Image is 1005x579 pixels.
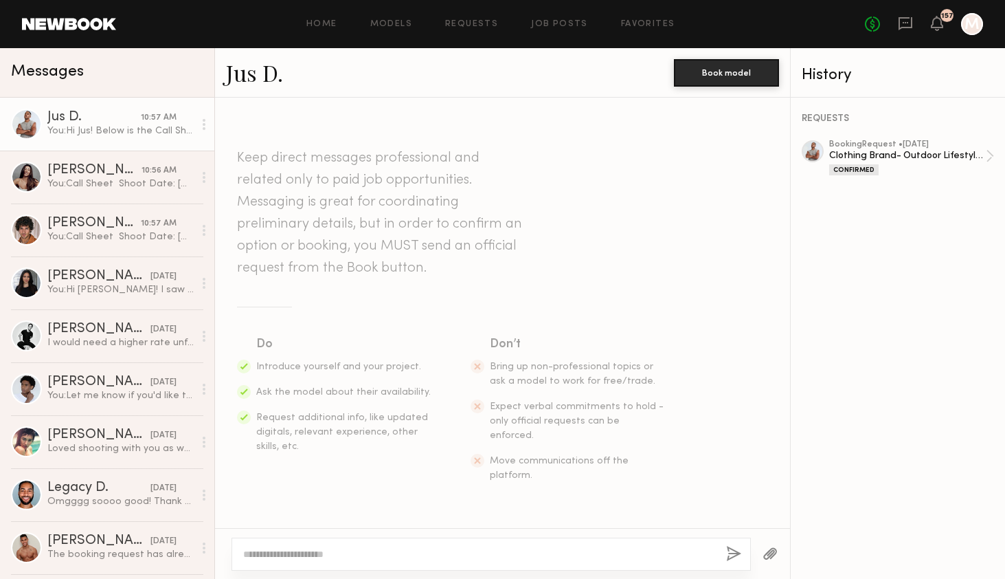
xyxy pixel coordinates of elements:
[47,389,194,402] div: You: Let me know if you'd like to move forward. Totally understand if not!
[47,548,194,561] div: The booking request has already been cancelled.
[150,270,177,283] div: [DATE]
[150,323,177,336] div: [DATE]
[47,111,141,124] div: Jus D.
[256,388,431,397] span: Ask the model about their availability.
[674,59,779,87] button: Book model
[150,535,177,548] div: [DATE]
[490,362,655,386] span: Bring up non-professional topics or ask a model to work for free/trade.
[47,230,194,243] div: You: Call Sheet Shoot Date: [DATE] Call Time: 2:45pm Location: [GEOGRAPHIC_DATA][PERSON_NAME] [UR...
[11,64,84,80] span: Messages
[490,402,664,440] span: Expect verbal commitments to hold - only official requests can be enforced.
[142,164,177,177] div: 10:56 AM
[47,375,150,389] div: [PERSON_NAME]
[370,20,412,29] a: Models
[47,495,194,508] div: Omgggg soooo good! Thank you for all these! He clearly had a blast! Yes let me know if you ever n...
[237,147,526,279] header: Keep direct messages professional and related only to paid job opportunities. Messaging is great ...
[150,482,177,495] div: [DATE]
[829,140,994,175] a: bookingRequest •[DATE]Clothing Brand- Outdoor Lifestyle ShootConfirmed
[490,335,666,354] div: Don’t
[256,413,428,451] span: Request additional info, like updated digitals, relevant experience, other skills, etc.
[47,283,194,296] div: You: Hi [PERSON_NAME]! I saw you submitted to my job listing for a shoot with a small sustainable...
[531,20,588,29] a: Job Posts
[141,217,177,230] div: 10:57 AM
[802,114,994,124] div: REQUESTS
[47,323,150,336] div: [PERSON_NAME]
[47,442,194,455] div: Loved shooting with you as well!! I just followed you on ig! :) look forward to seeing the pics!
[47,124,194,138] div: You: Hi Jus! Below is the Call Sheet for our shoot [DATE] :) Please let me know if you have any q...
[47,177,194,190] div: You: Call Sheet Shoot Date: [DATE] Call Time: 2:45pm Location: [GEOGRAPHIC_DATA][PERSON_NAME] [UR...
[802,67,994,83] div: History
[829,140,986,149] div: booking Request • [DATE]
[47,164,142,177] div: [PERSON_NAME]
[829,164,879,175] div: Confirmed
[150,376,177,389] div: [DATE]
[490,457,629,480] span: Move communications off the platform.
[47,270,150,283] div: [PERSON_NAME]
[829,149,986,162] div: Clothing Brand- Outdoor Lifestyle Shoot
[47,217,141,230] div: [PERSON_NAME]
[47,428,150,442] div: [PERSON_NAME]
[141,111,177,124] div: 10:57 AM
[47,481,150,495] div: Legacy D.
[941,12,953,20] div: 157
[47,534,150,548] div: [PERSON_NAME]
[445,20,498,29] a: Requests
[150,429,177,442] div: [DATE]
[674,66,779,78] a: Book model
[47,336,194,349] div: I would need a higher rate unfortunately!
[226,58,283,87] a: Jus D.
[306,20,337,29] a: Home
[621,20,675,29] a: Favorites
[256,335,432,354] div: Do
[961,13,983,35] a: M
[256,362,421,371] span: Introduce yourself and your project.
